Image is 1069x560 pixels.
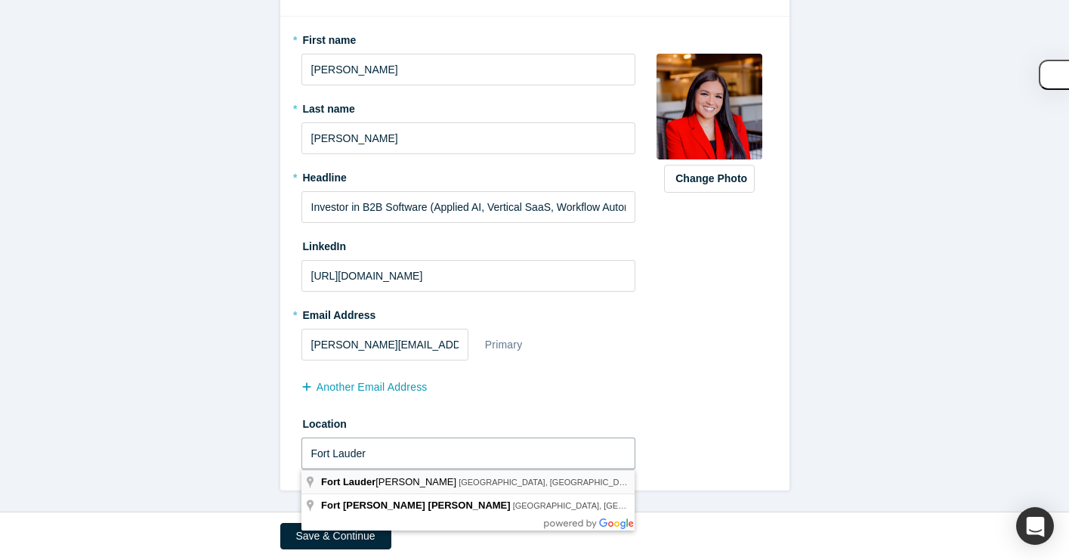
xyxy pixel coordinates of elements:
[301,165,636,186] label: Headline
[321,500,511,511] span: Fort [PERSON_NAME] [PERSON_NAME]
[301,302,376,323] label: Email Address
[459,478,636,487] span: [GEOGRAPHIC_DATA], [GEOGRAPHIC_DATA]
[484,332,524,358] div: Primary
[301,191,636,223] input: Partner, CEO
[280,523,391,549] button: Save & Continue
[301,234,347,255] label: LinkedIn
[513,501,691,510] span: [GEOGRAPHIC_DATA], [GEOGRAPHIC_DATA]
[301,374,443,401] button: another Email Address
[301,27,636,48] label: First name
[664,165,755,193] button: Change Photo
[301,438,636,469] input: Enter a location
[321,476,459,487] span: [PERSON_NAME]
[657,54,762,159] img: Profile user default
[321,476,375,487] span: Fort Lauder
[301,411,636,432] label: Location
[301,96,636,117] label: Last name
